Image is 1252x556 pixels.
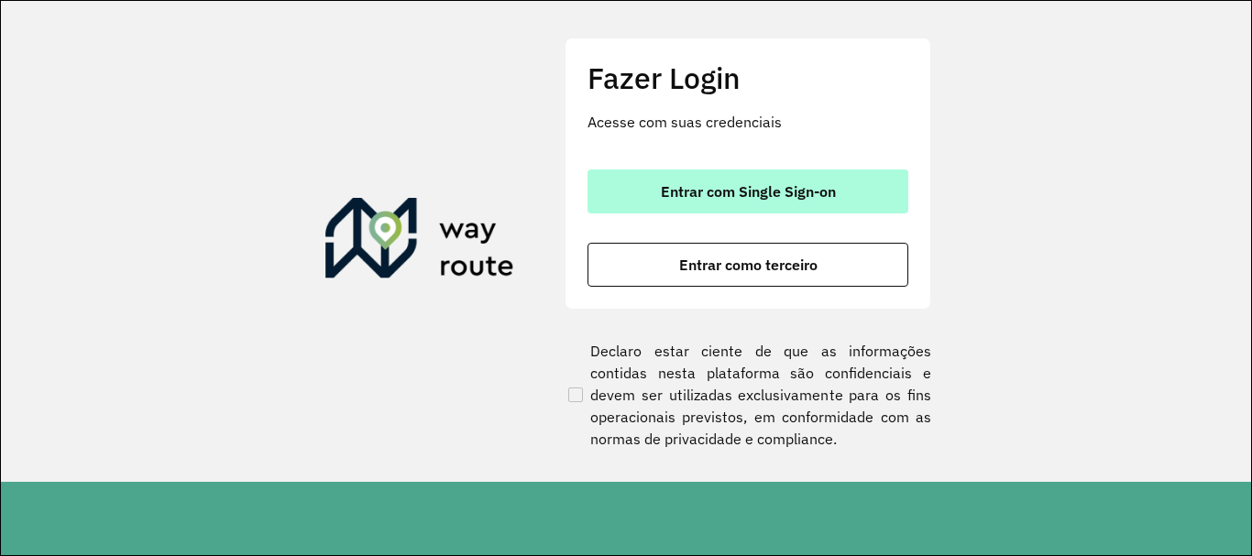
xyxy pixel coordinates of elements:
[588,60,908,95] h2: Fazer Login
[588,243,908,287] button: button
[661,184,836,199] span: Entrar com Single Sign-on
[325,198,514,286] img: Roteirizador AmbevTech
[679,257,818,272] span: Entrar como terceiro
[588,111,908,133] p: Acesse com suas credenciais
[588,169,908,213] button: button
[565,340,931,450] label: Declaro estar ciente de que as informações contidas nesta plataforma são confidenciais e devem se...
